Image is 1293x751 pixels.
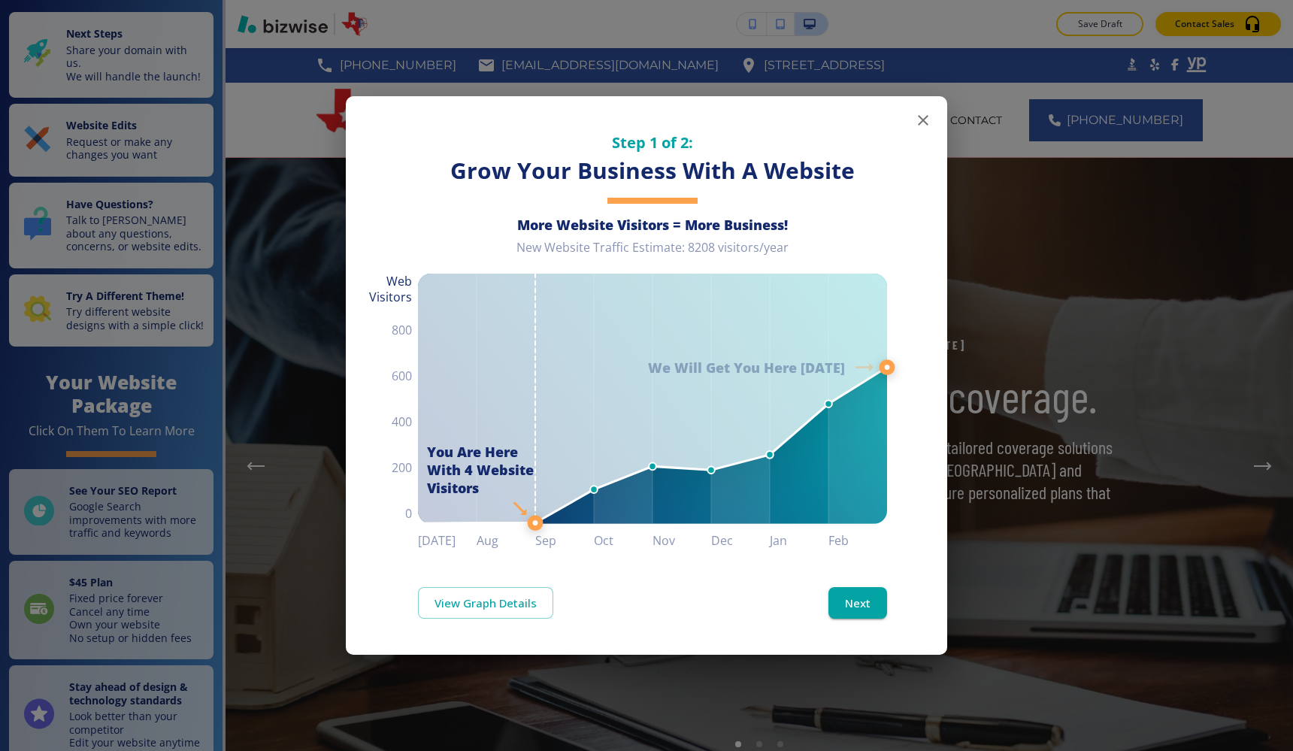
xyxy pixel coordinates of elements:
[594,530,653,551] h6: Oct
[418,132,887,153] h5: Step 1 of 2:
[653,530,711,551] h6: Nov
[418,530,477,551] h6: [DATE]
[711,530,770,551] h6: Dec
[418,156,887,186] h3: Grow Your Business With A Website
[828,587,887,619] button: Next
[477,530,535,551] h6: Aug
[418,587,553,619] a: View Graph Details
[770,530,828,551] h6: Jan
[418,216,887,234] h6: More Website Visitors = More Business!
[828,530,887,551] h6: Feb
[418,240,887,268] div: New Website Traffic Estimate: 8208 visitors/year
[535,530,594,551] h6: Sep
